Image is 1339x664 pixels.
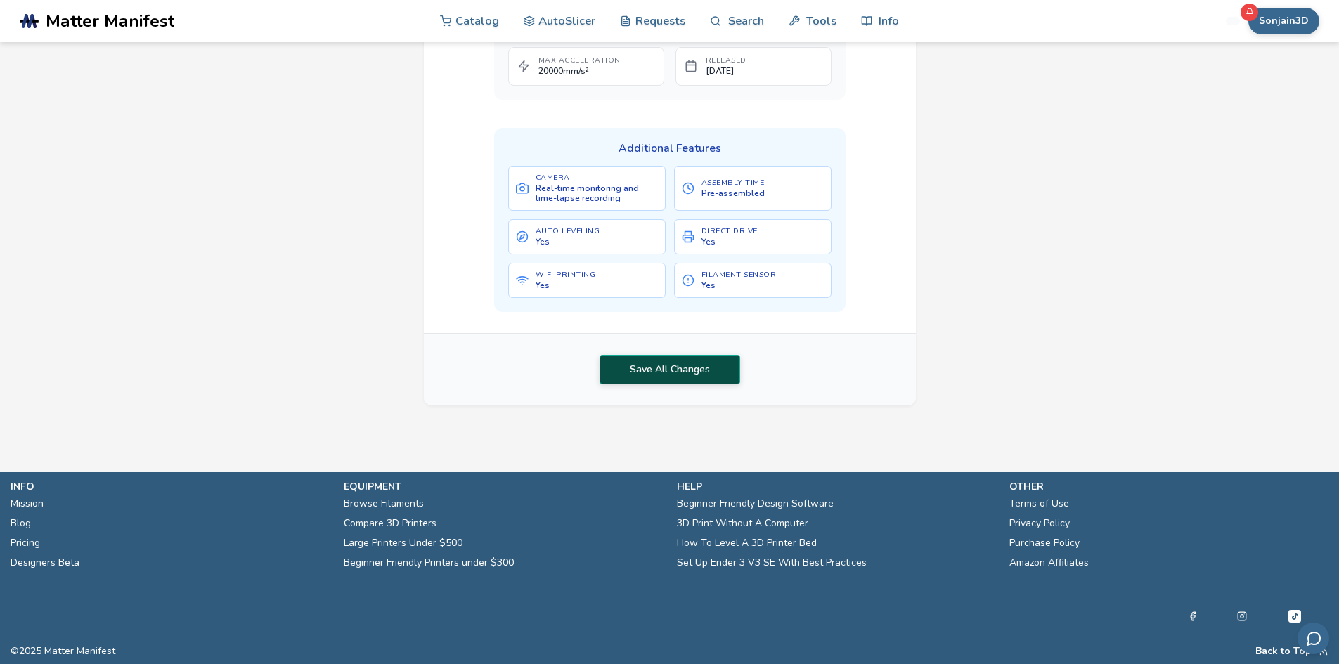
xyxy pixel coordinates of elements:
span: Yes [701,237,758,247]
a: Mission [11,494,44,514]
a: Amazon Affiliates [1009,553,1089,573]
p: other [1009,479,1328,494]
h3: Additional Features [508,142,832,155]
span: Assembly Time [701,178,765,187]
span: Yes [536,237,600,247]
a: How To Level A 3D Printer Bed [677,533,817,553]
a: Compare 3D Printers [344,514,436,533]
span: [DATE] [706,66,746,76]
span: Real-time monitoring and time-lapse recording [536,183,658,203]
a: 3D Print Without A Computer [677,514,808,533]
button: Save All Changes [600,355,740,384]
a: Blog [11,514,31,533]
span: Released [706,56,746,65]
span: Max Acceleration [538,56,621,65]
a: RSS Feed [1319,646,1328,657]
a: Pricing [11,533,40,553]
span: Auto Leveling [536,227,600,235]
a: Purchase Policy [1009,533,1080,553]
span: Camera [536,174,658,182]
span: Yes [701,280,777,290]
a: Designers Beta [11,553,79,573]
a: Terms of Use [1009,494,1069,514]
p: info [11,479,330,494]
a: Browse Filaments [344,494,424,514]
span: Direct Drive [701,227,758,235]
button: Back to Top [1255,646,1312,657]
span: Yes [536,280,596,290]
a: Beginner Friendly Printers under $300 [344,553,514,573]
p: help [677,479,996,494]
span: Filament Sensor [701,271,777,279]
button: Send feedback via email [1298,623,1329,654]
a: Beginner Friendly Design Software [677,494,834,514]
a: Set Up Ender 3 V3 SE With Best Practices [677,553,867,573]
a: Large Printers Under $500 [344,533,462,553]
button: Sonjain3D [1248,8,1319,34]
p: equipment [344,479,663,494]
span: Matter Manifest [46,11,174,31]
a: Instagram [1237,608,1247,625]
span: © 2025 Matter Manifest [11,646,115,657]
a: Tiktok [1286,608,1303,625]
span: Pre-assembled [701,188,765,198]
a: Privacy Policy [1009,514,1070,533]
span: WiFi Printing [536,271,596,279]
span: 20000 mm/s² [538,66,621,76]
a: Facebook [1188,608,1198,625]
